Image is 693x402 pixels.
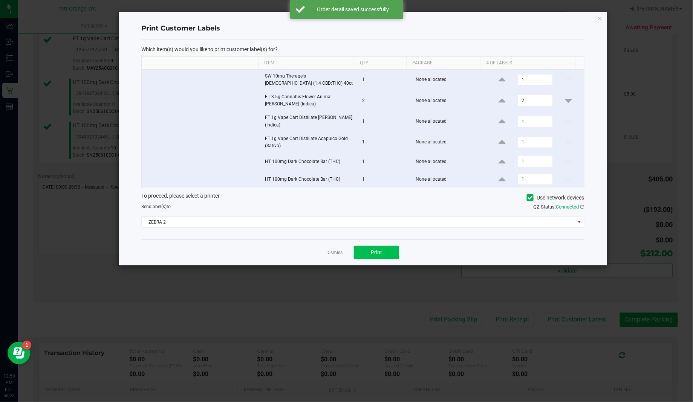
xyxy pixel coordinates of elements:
td: SW 10mg Theragels [DEMOGRAPHIC_DATA] (1:4 CBD:THC) 40ct [260,70,358,90]
p: Which item(s) would you like to print customer label(s) for? [141,46,584,53]
td: 1 [358,132,411,153]
span: label(s) [151,204,167,209]
td: None allocated [411,153,486,171]
td: 1 [358,70,411,90]
div: Order detail saved successfully [309,6,398,13]
th: Package [406,57,480,70]
td: 1 [358,171,411,188]
td: None allocated [411,90,486,111]
th: # of labels [480,57,576,70]
h4: Print Customer Labels [141,24,584,33]
th: Qty [354,57,406,70]
span: QZ Status: [534,204,584,210]
td: 1 [358,153,411,171]
td: 2 [358,90,411,111]
td: HT 100mg Dark Chocolate Bar (THC) [260,153,358,171]
iframe: Resource center unread badge [22,341,31,350]
span: Send to: [141,204,172,209]
td: None allocated [411,171,486,188]
div: To proceed, please select a printer. [136,192,590,203]
td: FT 1g Vape Cart Distillate Acapulco Gold (Sativa) [260,132,358,153]
label: Use network devices [527,194,584,202]
td: None allocated [411,111,486,132]
td: FT 3.5g Cannabis Flower Animal [PERSON_NAME] (Indica) [260,90,358,111]
span: Connected [556,204,579,210]
td: 1 [358,111,411,132]
td: None allocated [411,132,486,153]
span: Print [371,249,382,255]
a: Dismiss [326,250,343,256]
td: FT 1g Vape Cart Distillate [PERSON_NAME] (Indica) [260,111,358,132]
td: HT 100mg Dark Chocolate Bar (THC) [260,171,358,188]
iframe: Resource center [8,342,30,364]
span: ZEBRA 2 [142,217,575,227]
td: None allocated [411,70,486,90]
th: Item [258,57,354,70]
